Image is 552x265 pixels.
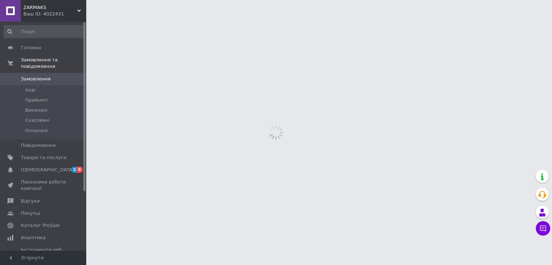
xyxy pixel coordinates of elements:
button: Чат з покупцем [536,221,550,236]
span: Виконані [25,107,47,113]
span: Аналітика [21,234,46,241]
span: Нові [25,87,36,93]
span: Покупці [21,210,40,217]
span: [DEMOGRAPHIC_DATA] [21,167,74,173]
span: Прийняті [25,97,47,103]
input: Пошук [4,25,85,38]
span: Замовлення та повідомлення [21,57,86,70]
span: 2 [72,167,77,173]
span: ZARMAKS [23,4,77,11]
span: Показники роботи компанії [21,179,66,192]
span: Каталог ProSale [21,222,60,229]
span: Інструменти веб-майстра та SEO [21,247,66,260]
span: Оплачені [25,127,48,134]
span: Відгуки [21,198,40,204]
span: Скасовані [25,117,50,124]
span: Головна [21,45,41,51]
span: 9 [77,167,83,173]
span: Замовлення [21,76,51,82]
span: Товари та послуги [21,154,66,161]
div: Ваш ID: 4022431 [23,11,86,17]
span: Повідомлення [21,142,56,149]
